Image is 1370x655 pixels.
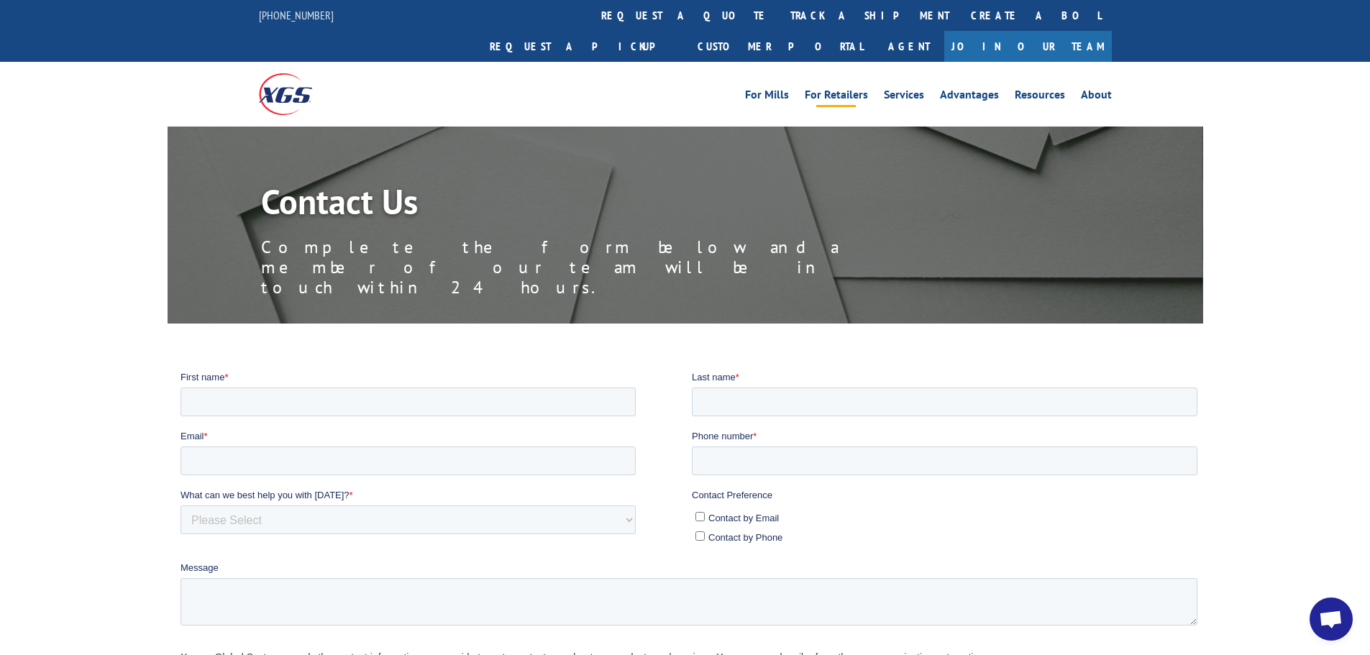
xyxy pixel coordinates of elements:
a: [PHONE_NUMBER] [259,8,334,22]
a: Resources [1015,89,1065,105]
div: Open chat [1310,597,1353,641]
a: For Mills [745,89,789,105]
a: Request a pickup [479,31,687,62]
h1: Contact Us [261,184,908,226]
a: For Retailers [805,89,868,105]
a: Services [884,89,924,105]
a: Advantages [940,89,999,105]
a: Agent [874,31,944,62]
a: Join Our Team [944,31,1112,62]
a: About [1081,89,1112,105]
p: Complete the form below and a member of our team will be in touch within 24 hours. [261,237,908,298]
a: Customer Portal [687,31,874,62]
